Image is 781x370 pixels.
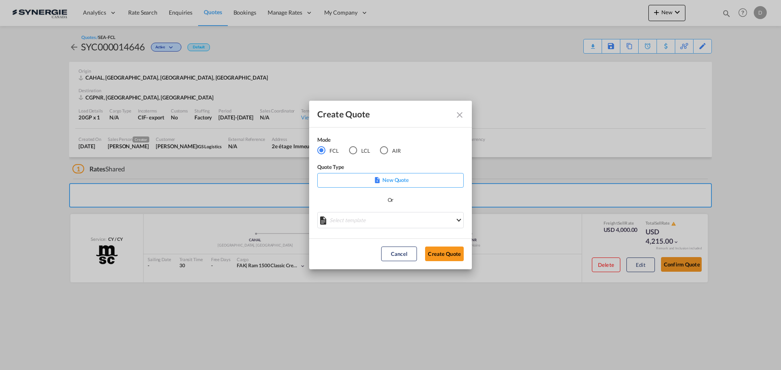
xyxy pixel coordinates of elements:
[317,136,411,146] div: Mode
[317,109,449,119] div: Create Quote
[380,146,401,155] md-radio-button: AIR
[388,196,394,204] div: Or
[317,173,464,188] div: New Quote
[317,146,339,155] md-radio-button: FCL
[317,163,464,173] div: Quote Type
[317,212,464,228] md-select: Select template
[425,247,464,261] button: Create Quote
[349,146,370,155] md-radio-button: LCL
[320,176,461,184] p: New Quote
[309,101,472,269] md-dialog: Create QuoteModeFCL LCLAIR ...
[455,110,465,120] md-icon: Close dialog
[381,247,417,261] button: Cancel
[452,107,466,121] button: Close dialog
